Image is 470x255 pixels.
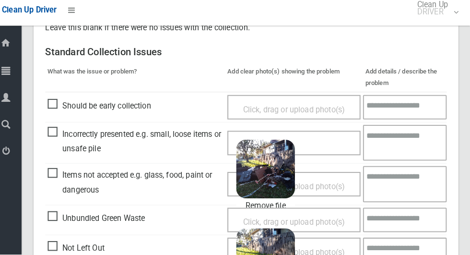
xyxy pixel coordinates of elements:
[247,108,347,117] span: Click, drag or upload photo(s)
[12,8,65,23] a: Clean Up Driver
[365,67,447,96] th: Add details / describe the problem
[56,102,157,117] span: Should be early collection
[12,11,65,20] span: Clean Up Driver
[418,13,448,21] small: DRIVER
[413,6,458,21] span: Clean Up
[56,170,227,198] span: Items not accepted e.g. glass, food, paint or dangerous
[56,212,152,227] span: Unbundled Green Waste
[230,67,365,96] th: Add clear photo(s) showing the problem
[54,67,230,96] th: What was the issue or problem?
[54,51,447,61] h3: Standard Collection Issues
[54,25,447,40] p: Leave this blank if there were no issues with the collection.
[56,130,227,158] span: Incorrectly presented e.g. small, loose items or unsafe pile
[247,219,347,228] span: Click, drag or upload photo(s)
